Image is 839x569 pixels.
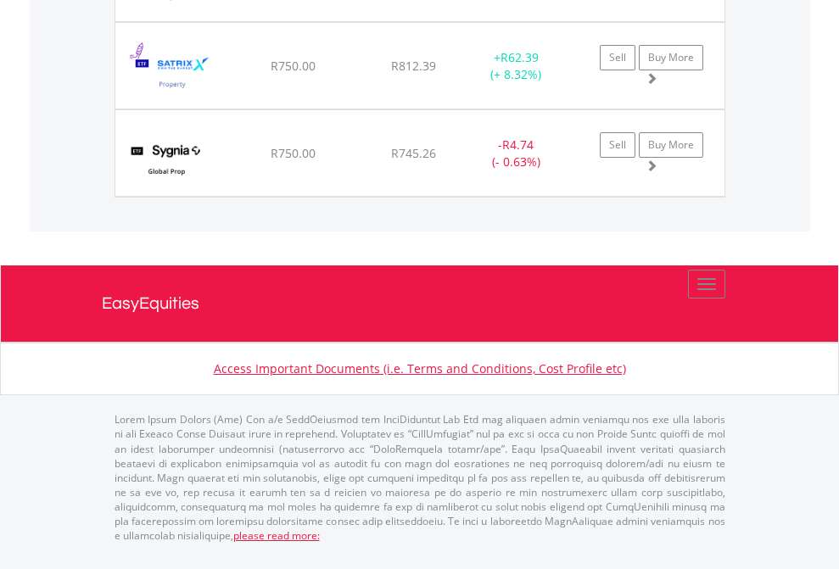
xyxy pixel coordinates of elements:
[600,132,635,158] a: Sell
[233,528,320,543] a: please read more:
[271,145,316,161] span: R750.00
[502,137,534,153] span: R4.74
[214,360,626,377] a: Access Important Documents (i.e. Terms and Conditions, Cost Profile etc)
[501,49,539,65] span: R62.39
[463,49,569,83] div: + (+ 8.32%)
[124,131,210,192] img: TFSA.SYGP.png
[463,137,569,170] div: - (- 0.63%)
[391,145,436,161] span: R745.26
[102,265,738,342] a: EasyEquities
[124,44,221,104] img: TFSA.STXPRO.png
[600,45,635,70] a: Sell
[639,132,703,158] a: Buy More
[639,45,703,70] a: Buy More
[391,58,436,74] span: R812.39
[271,58,316,74] span: R750.00
[115,412,725,543] p: Lorem Ipsum Dolors (Ame) Con a/e SeddOeiusmod tem InciDiduntut Lab Etd mag aliquaen admin veniamq...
